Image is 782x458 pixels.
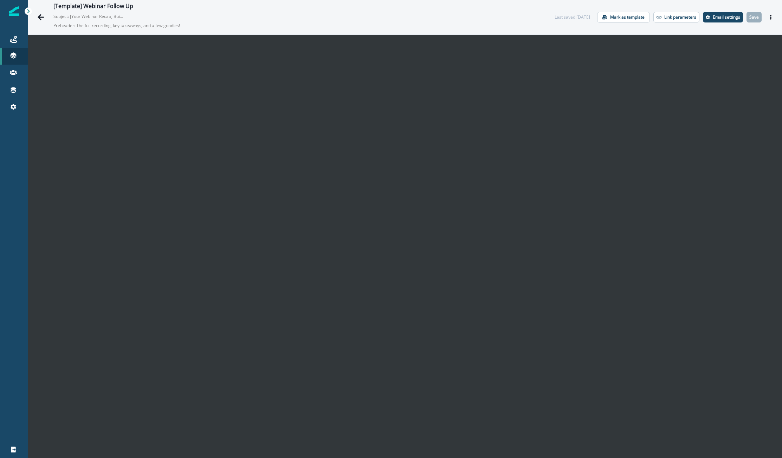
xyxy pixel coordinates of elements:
button: Settings [703,12,743,22]
button: Link parameters [653,12,699,22]
p: Email settings [713,15,740,20]
p: Preheader: The full recording, key takeaways, and a few goodies! [53,20,229,32]
p: Link parameters [664,15,696,20]
button: Mark as template [597,12,650,22]
p: Mark as template [610,15,645,20]
button: Save [747,12,762,22]
img: Inflection [9,6,19,16]
button: Actions [765,12,776,22]
p: Subject: [Your Webinar Recap] Build a scalable influencer strategy with [PERSON_NAME] + [PERSON_N... [53,11,124,20]
div: Last saved [DATE] [555,14,590,20]
p: Save [749,15,759,20]
div: [Template] Webinar Follow Up [53,3,133,11]
button: Go back [34,10,48,24]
